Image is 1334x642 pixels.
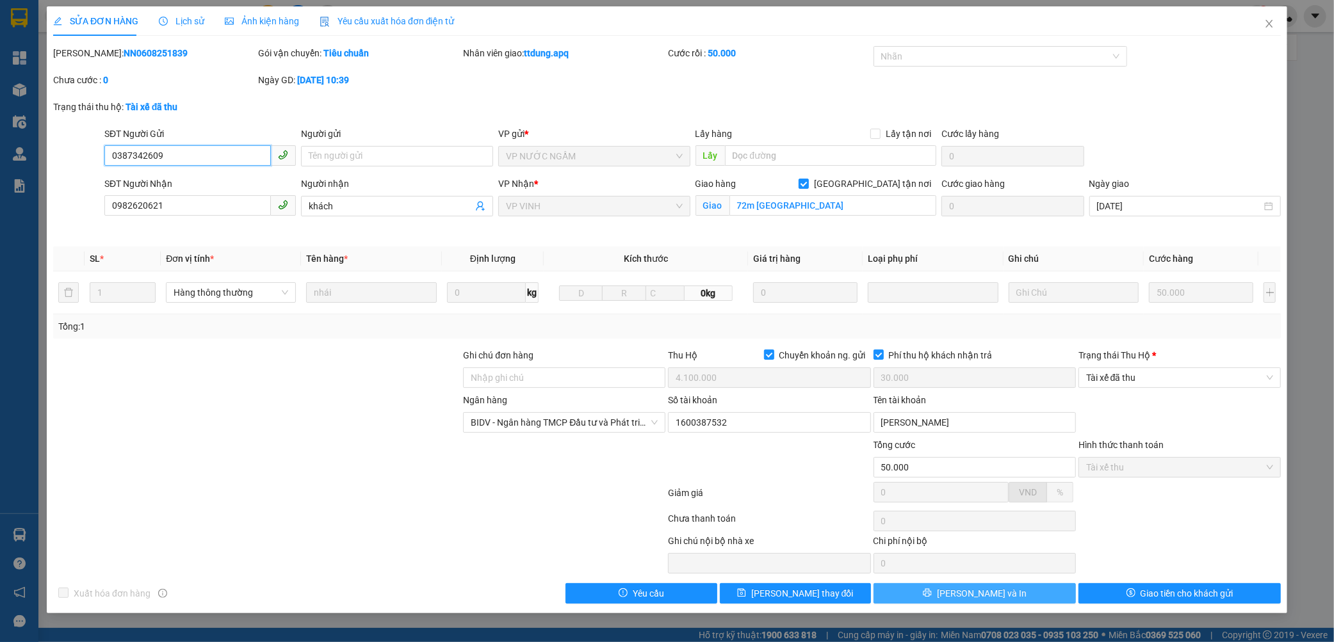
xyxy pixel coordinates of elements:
[751,586,854,600] span: [PERSON_NAME] thay đổi
[225,16,299,26] span: Ảnh kiện hàng
[646,285,685,301] input: C
[53,73,256,87] div: Chưa cước :
[320,16,455,26] span: Yêu cầu xuất hóa đơn điện tử
[526,282,539,303] span: kg
[624,253,668,264] span: Kích thước
[1057,487,1063,497] span: %
[695,179,736,189] span: Giao hàng
[470,253,516,264] span: Định lượng
[941,196,1084,216] input: Cước giao hàng
[667,486,872,508] div: Giảm giá
[278,150,288,160] span: phone
[668,412,870,433] input: Số tài khoản
[475,201,485,211] span: user-add
[1078,440,1164,450] label: Hình thức thanh toán
[471,413,658,432] span: BIDV - Ngân hàng TMCP Đầu tư và Phát triển Việt Nam
[53,17,62,26] span: edit
[159,17,168,26] span: clock-circle
[506,197,683,216] span: VP VINH
[565,583,717,604] button: exclamation-circleYêu cầu
[874,412,1076,433] input: Tên tài khoản
[1019,487,1037,497] span: VND
[69,586,156,600] span: Xuất hóa đơn hàng
[874,583,1076,604] button: printer[PERSON_NAME] và In
[1149,253,1193,264] span: Cước hàng
[737,588,746,598] span: save
[278,200,288,210] span: phone
[863,246,1003,271] th: Loại phụ phí
[225,17,234,26] span: picture
[881,127,936,141] span: Lấy tận nơi
[695,129,733,139] span: Lấy hàng
[774,348,871,362] span: Chuyển khoản ng. gửi
[301,127,493,141] div: Người gửi
[1009,282,1139,303] input: Ghi Chú
[463,367,665,388] input: Ghi chú đơn hàng
[1264,282,1276,303] button: plus
[463,350,533,360] label: Ghi chú đơn hàng
[874,534,1076,553] div: Chi phí nội bộ
[498,127,690,141] div: VP gửi
[668,534,870,553] div: Ghi chú nội bộ nhà xe
[58,282,79,303] button: delete
[463,46,665,60] div: Nhân viên giao:
[53,16,138,26] span: SỬA ĐƠN HÀNG
[158,589,167,598] span: info-circle
[524,48,569,58] b: ttdung.apq
[685,285,733,301] span: 0kg
[1264,19,1274,29] span: close
[559,285,603,301] input: D
[463,395,507,405] label: Ngân hàng
[126,102,178,112] b: Tài xế đã thu
[668,350,697,360] span: Thu Hộ
[720,583,871,604] button: save[PERSON_NAME] thay đổi
[297,75,349,85] b: [DATE] 10:39
[809,177,936,191] span: [GEOGRAPHIC_DATA] tận nơi
[159,16,204,26] span: Lịch sử
[668,46,870,60] div: Cước rồi :
[667,511,872,534] div: Chưa thanh toán
[884,348,998,362] span: Phí thu hộ khách nhận trả
[923,588,932,598] span: printer
[1141,586,1233,600] span: Giao tiền cho khách gửi
[695,145,725,166] span: Lấy
[633,586,664,600] span: Yêu cầu
[306,282,436,303] input: VD: Bàn, Ghế
[937,586,1027,600] span: [PERSON_NAME] và In
[174,283,288,302] span: Hàng thông thường
[941,129,999,139] label: Cước lấy hàng
[258,46,460,60] div: Gói vận chuyển:
[104,127,297,141] div: SĐT Người Gửi
[104,177,297,191] div: SĐT Người Nhận
[1086,368,1273,387] span: Tài xế đã thu
[90,253,100,264] span: SL
[320,17,330,27] img: icon
[602,285,646,301] input: R
[729,195,936,216] input: Giao tận nơi
[1078,583,1281,604] button: dollarGiao tiền cho khách gửi
[941,179,1005,189] label: Cước giao hàng
[1089,179,1130,189] label: Ngày giao
[103,75,108,85] b: 0
[53,100,307,114] div: Trạng thái thu hộ:
[53,46,256,60] div: [PERSON_NAME]:
[753,282,858,303] input: 0
[166,253,214,264] span: Đơn vị tính
[1004,246,1144,271] th: Ghi chú
[58,319,515,333] div: Tổng: 1
[874,440,916,450] span: Tổng cước
[708,48,736,58] b: 50.000
[1251,6,1287,42] button: Close
[258,73,460,87] div: Ngày GD:
[668,395,717,405] label: Số tài khoản
[725,145,936,166] input: Dọc đường
[301,177,493,191] div: Người nhận
[1149,282,1253,303] input: 0
[619,588,628,598] span: exclamation-circle
[323,48,369,58] b: Tiêu chuẩn
[1127,588,1135,598] span: dollar
[124,48,188,58] b: NN0608251839
[695,195,729,216] span: Giao
[1097,199,1262,213] input: Ngày giao
[941,146,1084,166] input: Cước lấy hàng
